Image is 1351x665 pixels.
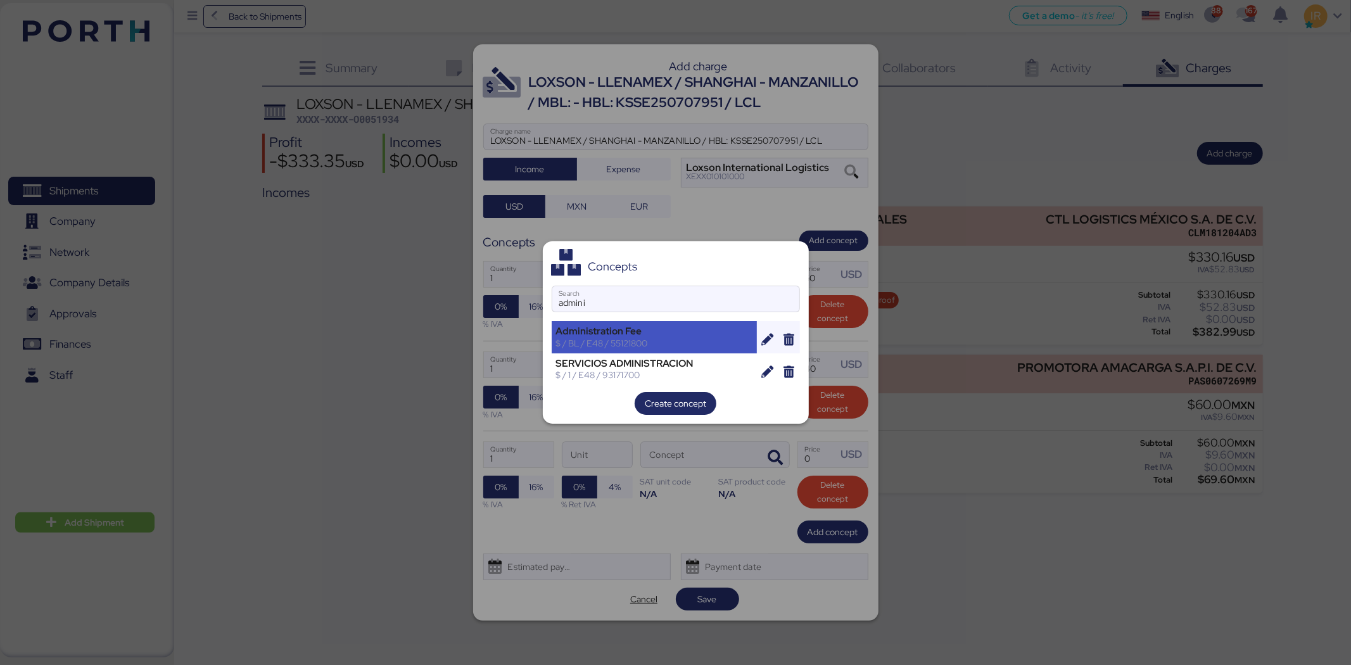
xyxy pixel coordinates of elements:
[635,392,716,415] button: Create concept
[556,326,753,337] div: Administration Fee
[645,396,706,411] span: Create concept
[552,286,799,312] input: Search
[588,261,637,272] div: Concepts
[556,338,753,349] div: $ / BL / E48 / 55121800
[556,358,753,369] div: SERVICIOS ADMINISTRACION
[556,369,753,381] div: $ / 1 / E48 / 93171700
